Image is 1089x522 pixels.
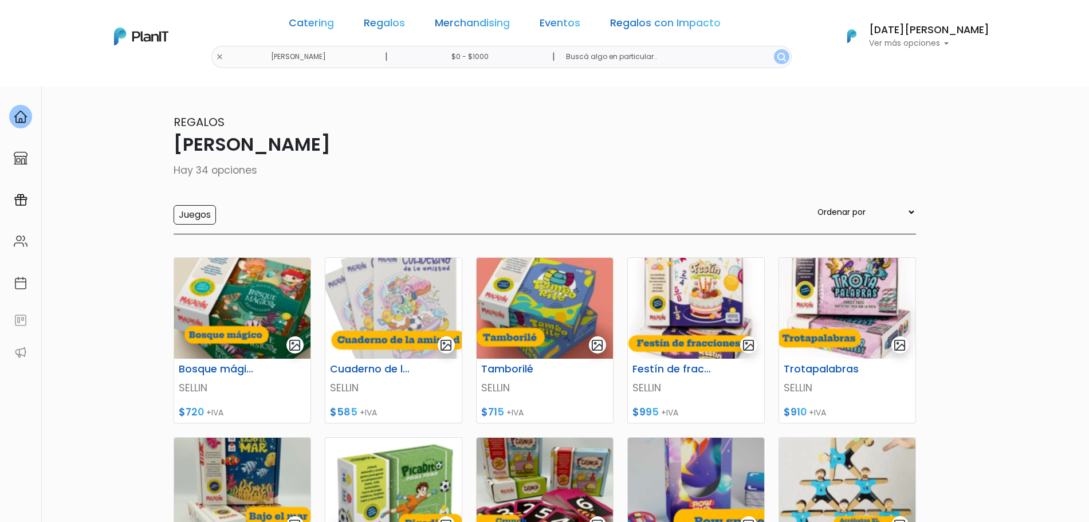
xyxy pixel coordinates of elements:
span: $995 [632,405,659,419]
img: thumb_Captura_de_pantalla_2025-07-29_150413.png [325,258,462,359]
p: Hay 34 opciones [174,163,916,178]
img: thumb_Captura_de_pantalla_2025-07-30_095036.png [779,258,915,359]
input: Juegos [174,205,216,225]
a: Catering [289,18,334,32]
a: Regalos [364,18,405,32]
img: gallery-light [288,339,301,352]
p: | [385,50,388,64]
p: SELLIN [330,380,457,395]
a: gallery-light Tamborilé SELLIN $715 +IVA [476,257,614,423]
a: gallery-light Cuaderno de la amistad SELLIN $585 +IVA [325,257,462,423]
span: +IVA [206,407,223,418]
p: SELLIN [784,380,911,395]
img: feedback-78b5a0c8f98aac82b08bfc38622c3050aee476f2c9584af64705fc4e61158814.svg [14,313,27,327]
p: Regalos [174,113,916,131]
h6: Tamborilé [474,363,568,375]
img: gallery-light [742,339,755,352]
a: gallery-light Festín de fracciones SELLIN $995 +IVA [627,257,765,423]
button: PlanIt Logo [DATE][PERSON_NAME] Ver más opciones [832,21,989,51]
p: | [552,50,555,64]
img: PlanIt Logo [114,28,168,45]
span: +IVA [661,407,678,418]
img: close-6986928ebcb1d6c9903e3b54e860dbc4d054630f23adef3a32610726dff6a82b.svg [216,53,223,61]
img: thumb_Captura_de_pantalla_2025-07-29_145113.png [174,258,310,359]
a: gallery-light Bosque mágico SELLIN $720 +IVA [174,257,311,423]
img: search_button-432b6d5273f82d61273b3651a40e1bd1b912527efae98b1b7a1b2c0702e16a8d.svg [777,53,786,61]
a: gallery-light Trotapalabras SELLIN $910 +IVA [779,257,916,423]
p: SELLIN [632,380,760,395]
a: Eventos [540,18,580,32]
span: $715 [481,405,504,419]
img: campaigns-02234683943229c281be62815700db0a1741e53638e28bf9629b52c665b00959.svg [14,193,27,207]
img: gallery-light [439,339,453,352]
a: Merchandising [435,18,510,32]
img: thumb_Captura_de_pantalla_2025-07-29_151303.png [477,258,613,359]
img: home-e721727adea9d79c4d83392d1f703f7f8bce08238fde08b1acbfd93340b81755.svg [14,110,27,124]
h6: Cuaderno de la amistad [323,363,417,375]
p: Ver más opciones [869,40,989,48]
span: $910 [784,405,807,419]
img: people-662611757002400ad9ed0e3c099ab2801c6687ba6c219adb57efc949bc21e19d.svg [14,234,27,248]
p: SELLIN [179,380,306,395]
h6: [DATE][PERSON_NAME] [869,25,989,36]
img: gallery-light [591,339,604,352]
img: gallery-light [893,339,906,352]
a: Regalos con Impacto [610,18,721,32]
span: +IVA [809,407,826,418]
img: marketplace-4ceaa7011d94191e9ded77b95e3339b90024bf715f7c57f8cf31f2d8c509eaba.svg [14,151,27,165]
span: $720 [179,405,204,419]
h6: Trotapalabras [777,363,871,375]
p: [PERSON_NAME] [174,131,916,158]
h6: Festín de fracciones [626,363,720,375]
span: $585 [330,405,357,419]
img: PlanIt Logo [839,23,864,49]
img: calendar-87d922413cdce8b2cf7b7f5f62616a5cf9e4887200fb71536465627b3292af00.svg [14,276,27,290]
img: partners-52edf745621dab592f3b2c58e3bca9d71375a7ef29c3b500c9f145b62cc070d4.svg [14,346,27,359]
img: thumb_Captura_de_pantalla_2025-07-30_094458.png [628,258,764,359]
span: +IVA [506,407,524,418]
p: SELLIN [481,380,608,395]
h6: Bosque mágico [172,363,266,375]
input: Buscá algo en particular.. [557,46,791,68]
span: +IVA [360,407,377,418]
